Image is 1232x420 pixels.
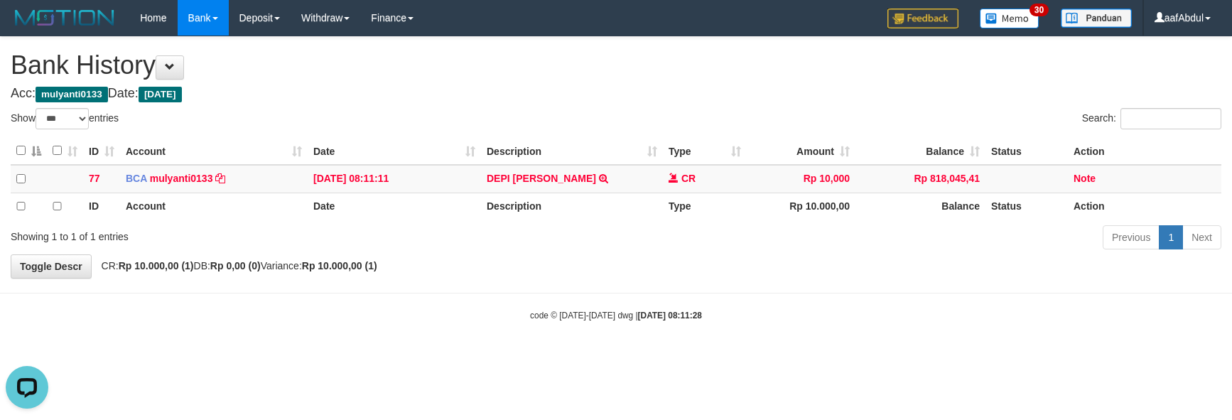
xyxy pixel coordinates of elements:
img: MOTION_logo.png [11,7,119,28]
span: BCA [126,173,147,184]
th: Type [663,193,747,220]
h4: Acc: Date: [11,87,1221,101]
strong: Rp 0,00 (0) [210,260,261,271]
input: Search: [1120,108,1221,129]
strong: Rp 10.000,00 (1) [119,260,194,271]
img: Button%20Memo.svg [980,9,1039,28]
td: Rp 10,000 [747,165,855,193]
a: DEPI [PERSON_NAME] [487,173,596,184]
th: Action [1068,193,1221,220]
strong: Rp 10.000,00 (1) [302,260,377,271]
td: [DATE] 08:11:11 [308,165,481,193]
th: Date: activate to sort column ascending [308,137,481,165]
th: : activate to sort column ascending [47,137,83,165]
td: Rp 818,045,41 [855,165,985,193]
span: CR: DB: Variance: [94,260,377,271]
th: Status [985,137,1068,165]
th: Description: activate to sort column ascending [481,137,663,165]
th: Description [481,193,663,220]
h1: Bank History [11,51,1221,80]
span: mulyanti0133 [36,87,108,102]
th: ID: activate to sort column ascending [83,137,120,165]
img: Feedback.jpg [887,9,958,28]
span: 77 [89,173,100,184]
div: Showing 1 to 1 of 1 entries [11,224,503,244]
span: 30 [1030,4,1049,16]
th: Action [1068,137,1221,165]
a: Note [1074,173,1096,184]
th: ID [83,193,120,220]
span: [DATE] [139,87,182,102]
a: Next [1182,225,1221,249]
th: Date [308,193,481,220]
th: Account [120,193,308,220]
th: Account: activate to sort column ascending [120,137,308,165]
button: Open LiveChat chat widget [6,6,48,48]
span: CR [681,173,696,184]
th: Status [985,193,1068,220]
a: Previous [1103,225,1160,249]
select: Showentries [36,108,89,129]
strong: [DATE] 08:11:28 [638,311,702,321]
th: Amount: activate to sort column ascending [747,137,855,165]
label: Search: [1082,108,1221,129]
label: Show entries [11,108,119,129]
a: mulyanti0133 [150,173,213,184]
th: Balance [855,193,985,220]
a: Toggle Descr [11,254,92,279]
th: : activate to sort column descending [11,137,47,165]
a: 1 [1159,225,1183,249]
small: code © [DATE]-[DATE] dwg | [530,311,702,321]
a: Copy mulyanti0133 to clipboard [215,173,225,184]
th: Balance: activate to sort column ascending [855,137,985,165]
th: Rp 10.000,00 [747,193,855,220]
img: panduan.png [1061,9,1132,28]
th: Type: activate to sort column ascending [663,137,747,165]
